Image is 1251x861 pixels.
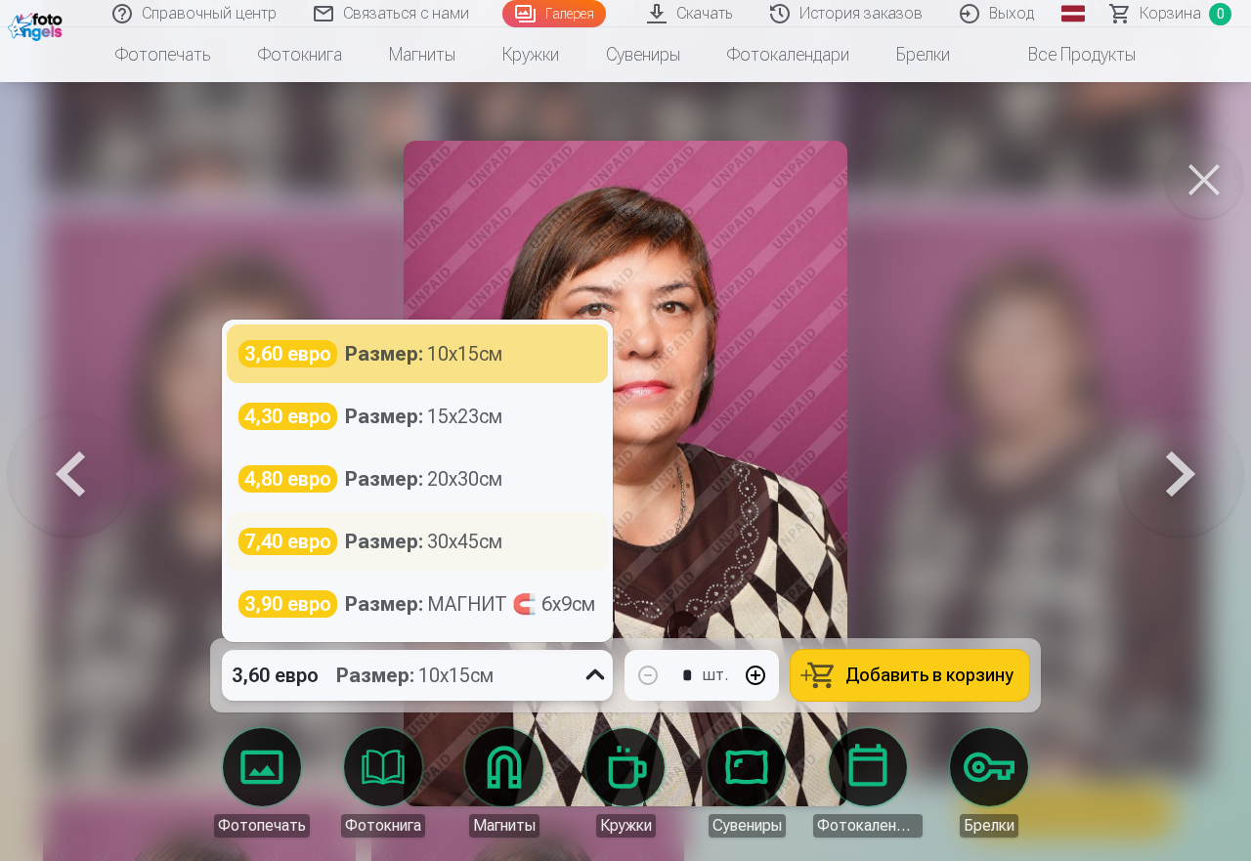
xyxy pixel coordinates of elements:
font: Магниты [389,44,455,65]
a: Сувениры [692,728,801,838]
a: Фотопечать [207,728,317,838]
a: Все продукты [973,27,1159,82]
font: История заказов [799,4,923,22]
font: МАГНИТ 🧲 6x9см [427,592,595,616]
font: : [410,664,414,687]
font: Фотокалендари [817,816,930,835]
a: Магниты [366,27,479,82]
font: : [418,530,423,553]
font: 10x15см [427,342,502,366]
font: Размер [336,664,410,687]
button: Добавить в корзину [791,650,1029,701]
font: 3,60 евро [232,664,319,687]
font: Размер [345,342,418,366]
font: Фотопечать [115,44,211,65]
a: Фотокалендари [813,728,923,838]
font: Выход [989,4,1034,22]
font: Галерея [545,6,594,22]
a: Фотокалендари [704,27,873,82]
a: Кружки [479,27,582,82]
font: Брелки [964,816,1014,835]
font: 4,80 евро [244,467,331,491]
font: Скачать [676,4,733,22]
a: Брелки [934,728,1044,838]
font: Размер [345,592,418,616]
font: 3,90 евро [244,592,331,616]
font: Фотокалендари [727,44,849,65]
font: 7,40 евро [244,530,331,553]
font: Размер [345,405,418,428]
font: Фотокнига [345,816,421,835]
font: шт. [703,666,728,684]
font: Магниты [473,816,536,835]
font: Кружки [600,816,652,835]
font: : [418,405,423,428]
a: Фотокнига [328,728,438,838]
font: 30x45см [427,530,502,553]
font: Справочный центр [142,4,277,22]
a: Магниты [450,728,559,838]
font: Размер [345,530,418,553]
font: : [418,592,423,616]
font: 10x15см [418,664,494,687]
font: Сувениры [606,44,680,65]
font: Брелки [896,44,950,65]
a: Сувениры [582,27,704,82]
font: Фотопечать [218,816,306,835]
font: 4,30 евро [244,405,331,428]
font: : [418,342,423,366]
font: : [418,467,423,491]
font: Корзина [1140,4,1201,22]
font: Добавить в корзину [845,665,1014,685]
font: Фотокнига [258,44,342,65]
a: Фотопечать [92,27,235,82]
font: Сувениры [712,816,782,835]
a: Брелки [873,27,973,82]
img: /fa1 [8,8,67,41]
font: 3,60 евро [244,342,331,366]
font: Связаться с нами [343,4,469,22]
font: Размер [345,467,418,491]
font: 20x30см [427,467,502,491]
font: 15x23см [427,405,502,428]
font: Все продукты [1028,44,1136,65]
font: 0 [1217,6,1225,22]
font: Кружки [502,44,559,65]
a: Кружки [571,728,680,838]
a: Фотокнига [235,27,366,82]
